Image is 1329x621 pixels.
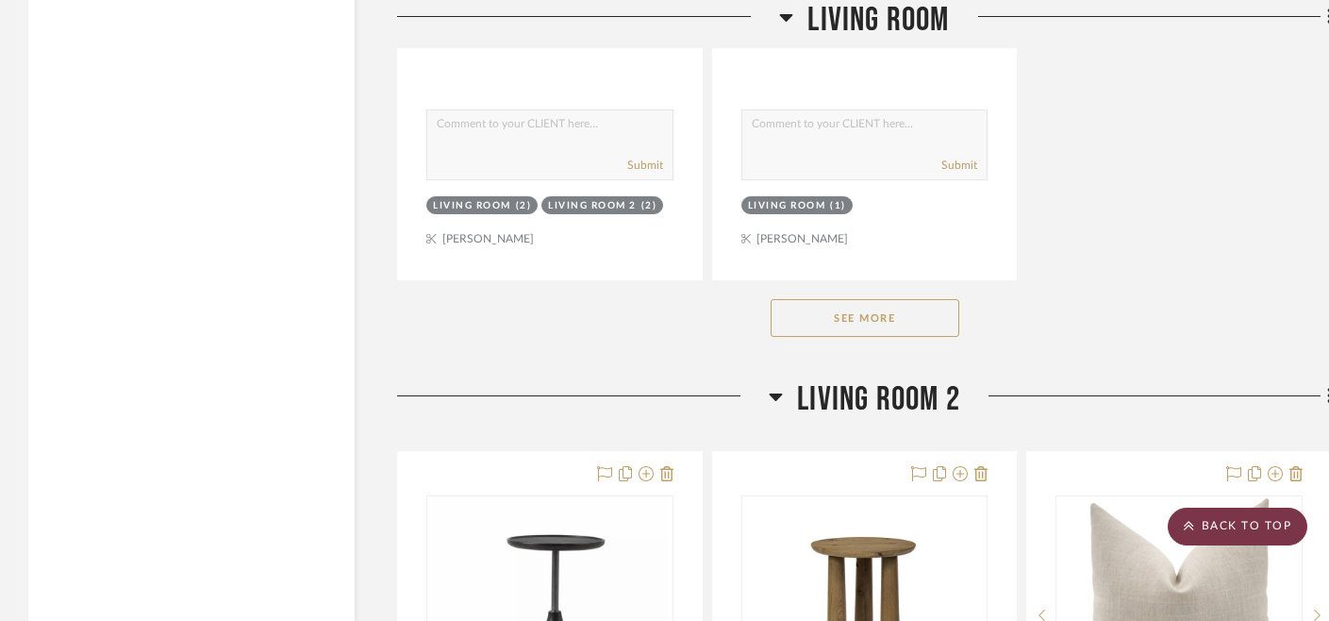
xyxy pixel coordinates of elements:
[1168,508,1307,545] scroll-to-top-button: BACK TO TOP
[433,199,511,213] div: Living Room
[627,157,663,174] button: Submit
[771,299,959,337] button: See More
[941,157,977,174] button: Submit
[548,199,637,213] div: Living Room 2
[830,199,846,213] div: (1)
[797,379,960,420] span: Living Room 2
[516,199,532,213] div: (2)
[641,199,657,213] div: (2)
[748,199,826,213] div: Living Room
